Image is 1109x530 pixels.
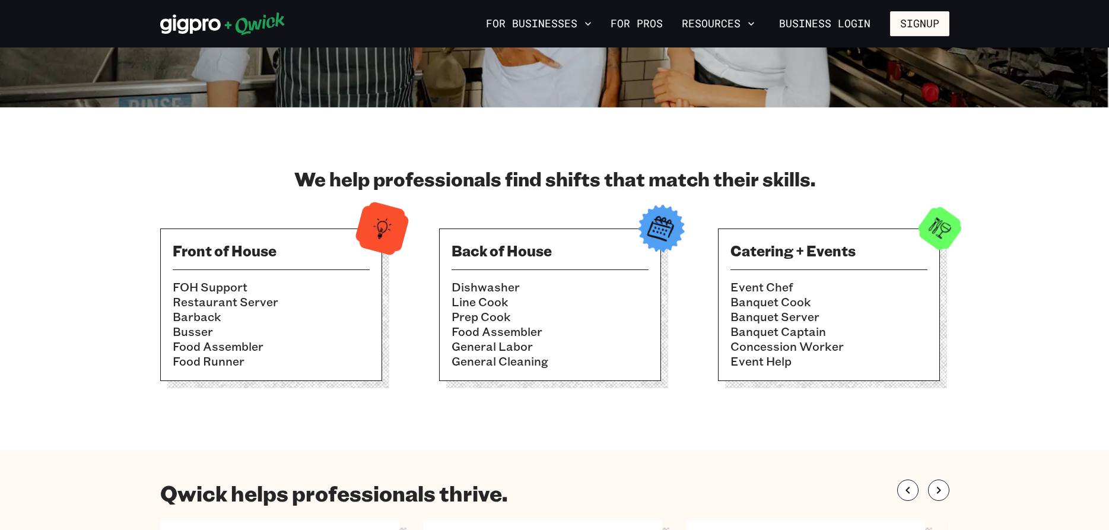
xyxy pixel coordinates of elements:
li: Concession Worker [730,339,927,354]
li: Line Cook [452,294,649,309]
li: Banquet Server [730,309,927,324]
li: Food Runner [173,354,370,369]
a: For Pros [606,14,668,34]
li: Barback [173,309,370,324]
li: Event Chef [730,280,927,294]
li: Event Help [730,354,927,369]
li: Food Assembler [173,339,370,354]
h1: Qwick helps professionals thrive. [160,480,507,506]
li: Busser [173,324,370,339]
li: FOH Support [173,280,370,294]
button: For Businesses [481,14,596,34]
li: Banquet Cook [730,294,927,309]
li: Prep Cook [452,309,649,324]
li: Dishwasher [452,280,649,294]
li: Food Assembler [452,324,649,339]
h3: Catering + Events [730,241,927,260]
li: General Labor [452,339,649,354]
h3: Front of House [173,241,370,260]
li: General Cleaning [452,354,649,369]
h3: Back of House [452,241,649,260]
li: Banquet Captain [730,324,927,339]
li: Restaurant Server [173,294,370,309]
button: Resources [677,14,760,34]
button: Signup [890,11,949,36]
h2: We help professionals find shifts that match their skills. [160,167,949,191]
a: Business Login [769,11,881,36]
